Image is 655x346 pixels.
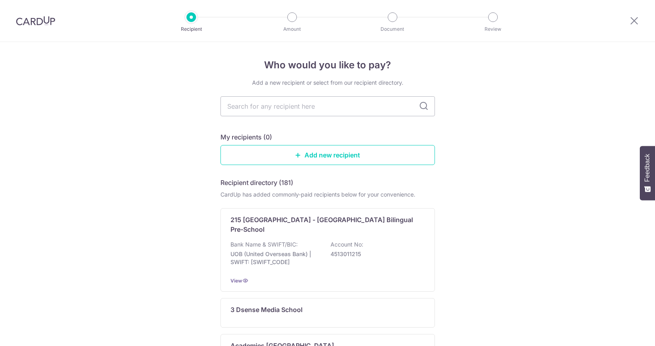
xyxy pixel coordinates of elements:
[220,58,435,72] h4: Who would you like to pay?
[331,241,363,249] p: Account No:
[220,145,435,165] a: Add new recipient
[230,215,415,234] p: 215 [GEOGRAPHIC_DATA] - [GEOGRAPHIC_DATA] Bilingual Pre-School
[220,191,435,199] div: CardUp has added commonly-paid recipients below for your convenience.
[363,25,422,33] p: Document
[220,132,272,142] h5: My recipients (0)
[220,178,293,187] h5: Recipient directory (181)
[262,25,322,33] p: Amount
[463,25,523,33] p: Review
[331,250,420,258] p: 4513011215
[644,154,651,182] span: Feedback
[220,79,435,87] div: Add a new recipient or select from our recipient directory.
[230,250,320,266] p: UOB (United Overseas Bank) | SWIFT: [SWIFT_CODE]
[640,146,655,200] button: Feedback - Show survey
[16,16,55,26] img: CardUp
[162,25,221,33] p: Recipient
[220,96,435,116] input: Search for any recipient here
[603,322,647,342] iframe: Opens a widget where you can find more information
[230,278,242,284] a: View
[230,305,302,314] p: 3 Dsense Media School
[230,241,298,249] p: Bank Name & SWIFT/BIC:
